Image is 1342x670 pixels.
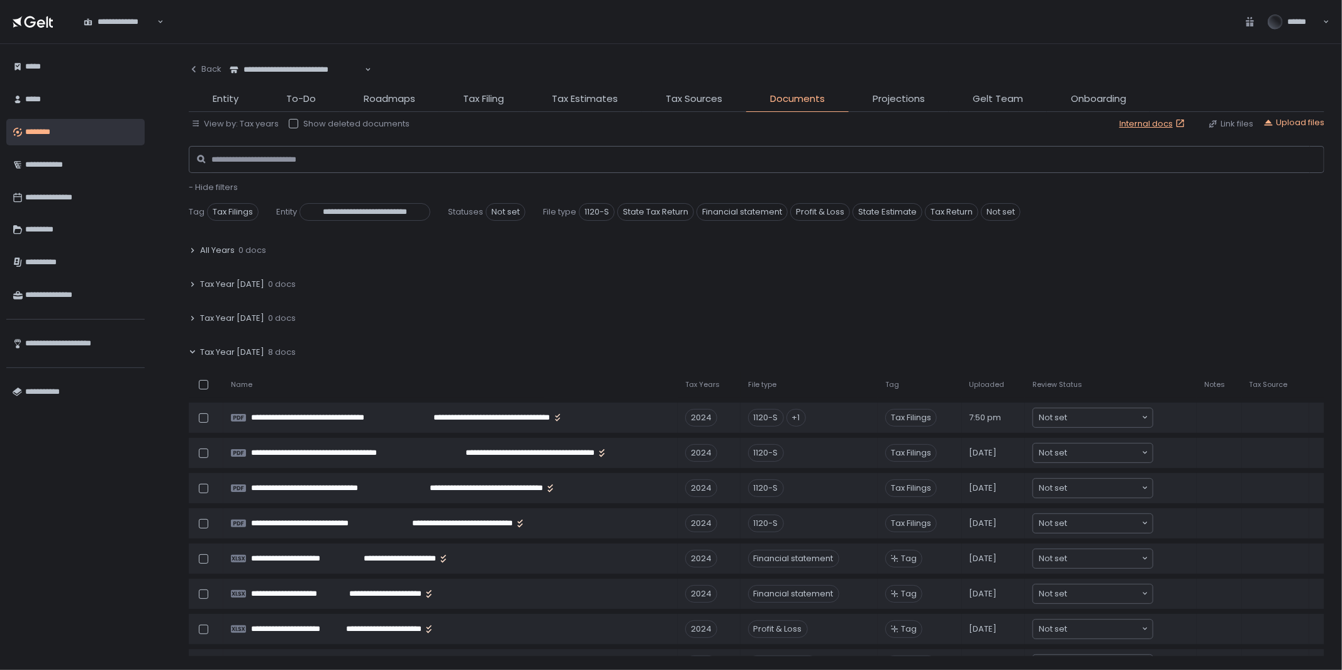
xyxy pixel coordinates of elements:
div: 1120-S [748,479,784,497]
div: Search for option [1033,514,1153,533]
span: Not set [486,203,525,221]
div: Search for option [1033,584,1153,603]
div: 1120-S [748,444,784,462]
button: Link files [1208,118,1253,130]
input: Search for option [1067,411,1141,424]
span: Not set [1039,411,1067,424]
span: Tax Sources [666,92,722,106]
button: Upload files [1263,117,1324,128]
span: Tax Filings [885,515,937,532]
input: Search for option [363,64,364,76]
span: Notes [1204,380,1225,389]
span: [DATE] [970,553,997,564]
div: Search for option [1033,408,1153,427]
div: Search for option [75,8,164,35]
span: Not set [1039,552,1067,565]
div: Financial statement [748,585,839,603]
input: Search for option [1067,623,1141,635]
input: Search for option [1067,552,1141,565]
span: 0 docs [238,245,266,256]
span: Projections [873,92,925,106]
input: Search for option [1067,588,1141,600]
span: Onboarding [1071,92,1126,106]
span: Not set [1039,588,1067,600]
span: Name [231,380,252,389]
span: 8 docs [268,347,296,358]
span: Roadmaps [364,92,415,106]
span: Tax Years [685,380,720,389]
span: Tax Year [DATE] [200,347,264,358]
div: Search for option [1033,479,1153,498]
span: State Tax Return [617,203,694,221]
span: Tag [885,380,899,389]
span: Tax Source [1250,380,1288,389]
div: Financial statement [748,550,839,567]
span: Tax Year [DATE] [200,279,264,290]
span: Not set [1039,623,1067,635]
div: 2024 [685,479,717,497]
div: Profit & Loss [748,620,808,638]
span: Tax Filings [885,409,937,427]
input: Search for option [1067,447,1141,459]
span: - Hide filters [189,181,238,193]
button: View by: Tax years [191,118,279,130]
span: Profit & Loss [790,203,850,221]
span: Not set [1039,482,1067,494]
span: 7:50 pm [970,412,1002,423]
span: Tag [901,553,917,564]
button: Back [189,57,221,82]
span: [DATE] [970,588,997,600]
span: All Years [200,245,235,256]
input: Search for option [155,16,156,28]
div: Search for option [1033,444,1153,462]
span: [DATE] [970,447,997,459]
div: Search for option [1033,549,1153,568]
span: To-Do [286,92,316,106]
div: Search for option [1033,620,1153,639]
span: 1120-S [579,203,615,221]
div: 2024 [685,444,717,462]
div: 1120-S [748,515,784,532]
span: Financial statement [696,203,788,221]
span: [DATE] [970,483,997,494]
span: 0 docs [268,279,296,290]
span: Documents [770,92,825,106]
div: 2024 [685,585,717,603]
span: File type [543,206,576,218]
span: Gelt Team [973,92,1023,106]
input: Search for option [1067,482,1141,494]
span: Tax Estimates [552,92,618,106]
span: Tag [901,623,917,635]
div: Back [189,64,221,75]
span: Tax Filings [885,444,937,462]
span: [DATE] [970,518,997,529]
div: 2024 [685,620,717,638]
span: Review Status [1032,380,1082,389]
span: Tax Filings [207,203,259,221]
span: Uploaded [970,380,1005,389]
div: 2024 [685,409,717,427]
div: Search for option [221,57,371,83]
span: 0 docs [268,313,296,324]
a: Internal docs [1119,118,1188,130]
div: 2024 [685,550,717,567]
span: Entity [213,92,238,106]
span: Tax Filings [885,479,937,497]
div: 2024 [685,515,717,532]
span: File type [748,380,777,389]
span: [DATE] [970,623,997,635]
span: Entity [276,206,297,218]
span: Tax Return [925,203,978,221]
span: Statuses [448,206,483,218]
button: - Hide filters [189,182,238,193]
span: Tag [901,588,917,600]
div: 1120-S [748,409,784,427]
input: Search for option [1067,517,1141,530]
span: Not set [981,203,1020,221]
span: Not set [1039,447,1067,459]
span: Not set [1039,517,1067,530]
span: State Estimate [853,203,922,221]
div: +1 [786,409,806,427]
